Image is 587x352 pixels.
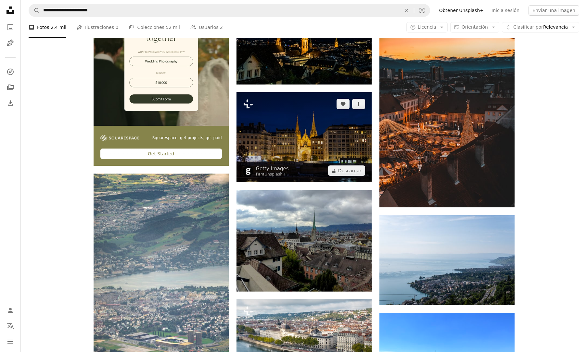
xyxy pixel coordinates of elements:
span: 2 [220,24,223,31]
a: Ilustraciones [4,36,17,49]
form: Encuentra imágenes en todo el sitio [29,4,430,17]
a: Fotos [4,21,17,34]
button: Clasificar porRelevancia [502,22,579,33]
span: Squarespace: get projects, get paid [152,135,222,141]
a: Una vista de una ciudad desde un punto de vista elevado [236,238,372,244]
button: Licencia [406,22,448,33]
div: Get Started [100,149,222,159]
span: 52 mil [166,24,180,31]
span: Orientación [462,24,488,30]
img: Fachada con sus dos campanarios de la iglesia de Saint-Nizier en Lyon, en el barrio de Presqu'île... [236,92,372,182]
a: Iniciar sesión / Registrarse [4,304,17,317]
a: Obtener Unsplash+ [435,5,488,16]
span: 0 [115,24,118,31]
a: Una vista de un lago y una ciudad desde una colina [379,257,515,263]
a: Una vista aérea de una ciudad [94,271,229,277]
a: Ilustraciones 0 [77,17,118,38]
span: Clasificar por [513,24,543,30]
a: Un árbol de Navidad se ilumina en medio de una ciudad [379,120,515,126]
a: Unsplash+ [264,172,286,176]
button: Buscar en Unsplash [29,4,40,17]
img: Un árbol de Navidad se ilumina en medio de una ciudad [379,38,515,207]
button: Borrar [400,4,414,17]
img: Una vista de un lago y una ciudad desde una colina [379,215,515,305]
button: Orientación [450,22,499,33]
img: Una vista de una ciudad desde un punto de vista elevado [236,190,372,292]
img: Ve al perfil de Getty Images [243,166,253,176]
button: Búsqueda visual [414,4,430,17]
a: Inicio — Unsplash [4,4,17,18]
a: Historial de descargas [4,97,17,110]
div: Para [256,172,289,177]
button: Añade a la colección [352,99,365,109]
img: file-1747939142011-51e5cc87e3c9 [100,135,139,141]
a: Fachada con sus dos campanarios de la iglesia de Saint-Nizier en Lyon, en el barrio de Presqu'île... [236,134,372,140]
button: Idioma [4,319,17,332]
a: Explorar [4,65,17,78]
a: Usuarios 2 [190,17,223,38]
a: Inicia sesión [488,5,523,16]
a: Colecciones [4,81,17,94]
a: Colecciones 52 mil [129,17,180,38]
span: Licencia [418,24,436,30]
span: Relevancia [513,24,568,31]
a: Getty Images [256,165,289,172]
button: Descargar [328,165,365,176]
button: Enviar una imagen [529,5,579,16]
button: Menú [4,335,17,348]
button: Me gusta [337,99,350,109]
